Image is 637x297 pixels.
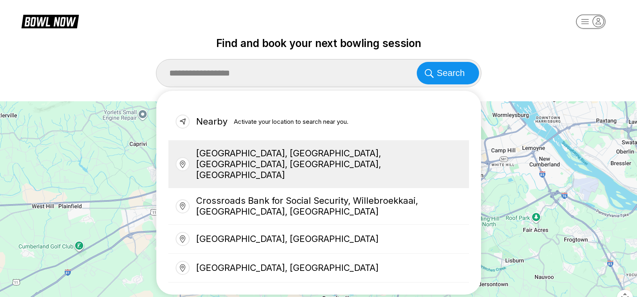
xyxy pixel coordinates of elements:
p: Activate your location to search near you. [234,116,348,127]
div: Crossroads Bank for Social Security, Willebroekkaai, [GEOGRAPHIC_DATA], [GEOGRAPHIC_DATA] [168,188,469,225]
div: [GEOGRAPHIC_DATA], [GEOGRAPHIC_DATA] [168,254,469,283]
span: Search [437,68,465,78]
div: [GEOGRAPHIC_DATA], [GEOGRAPHIC_DATA], [GEOGRAPHIC_DATA], [GEOGRAPHIC_DATA], [GEOGRAPHIC_DATA] [168,141,469,188]
button: Search [417,62,479,84]
div: [GEOGRAPHIC_DATA], [GEOGRAPHIC_DATA] [168,225,469,254]
div: Nearby [168,103,469,141]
